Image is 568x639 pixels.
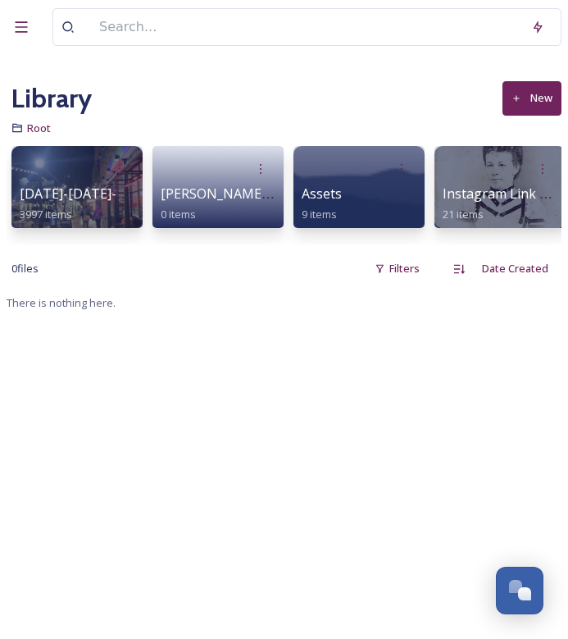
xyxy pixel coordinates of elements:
[11,79,92,118] a: Library
[20,186,244,221] a: [DATE]-[DATE]-ugc-rights-approved3997 items
[20,185,244,203] span: [DATE]-[DATE]-ugc-rights-approved
[496,567,543,614] button: Open Chat
[302,185,342,203] span: Assets
[7,295,116,310] span: There is nothing here.
[27,118,51,138] a: Root
[502,81,561,115] button: New
[27,121,51,135] span: Root
[161,185,327,203] span: [PERSON_NAME] Collective
[302,186,342,221] a: Assets9 items
[11,261,39,276] span: 0 file s
[20,207,72,221] span: 3997 items
[366,253,428,285] div: Filters
[474,253,557,285] div: Date Created
[443,207,484,221] span: 21 items
[161,207,196,221] span: 0 items
[302,207,337,221] span: 9 items
[91,9,523,45] input: Search...
[161,186,327,221] a: [PERSON_NAME] Collective0 items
